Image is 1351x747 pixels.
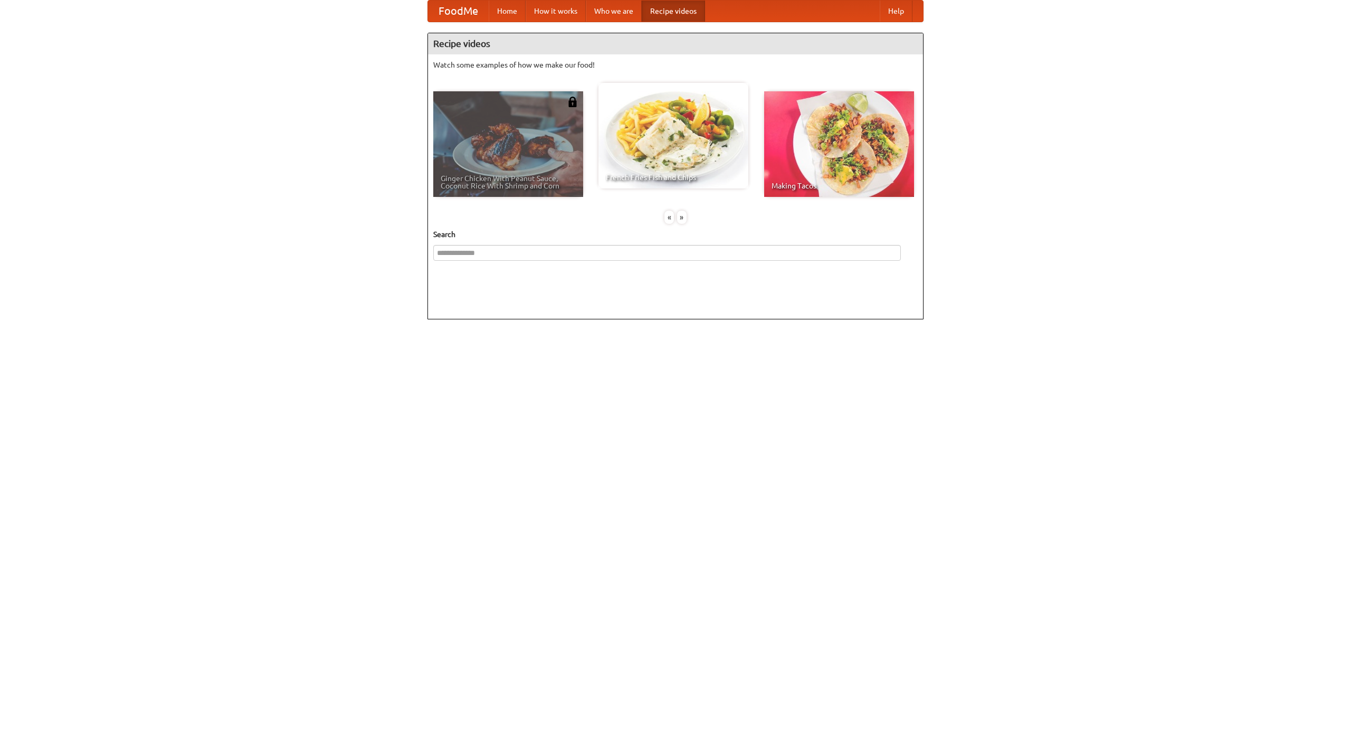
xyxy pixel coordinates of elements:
a: Who we are [586,1,642,22]
a: Help [880,1,912,22]
span: French Fries Fish and Chips [606,174,741,181]
p: Watch some examples of how we make our food! [433,60,918,70]
div: « [664,211,674,224]
h4: Recipe videos [428,33,923,54]
h5: Search [433,229,918,240]
a: How it works [526,1,586,22]
a: Home [489,1,526,22]
a: Making Tacos [764,91,914,197]
div: » [677,211,687,224]
a: Recipe videos [642,1,705,22]
a: French Fries Fish and Chips [598,83,748,188]
img: 483408.png [567,97,578,107]
a: FoodMe [428,1,489,22]
span: Making Tacos [772,182,907,190]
